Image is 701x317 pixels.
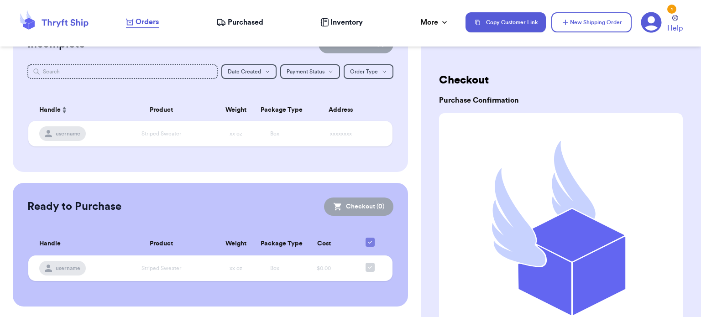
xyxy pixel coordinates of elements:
th: Weight [216,232,256,255]
a: Orders [126,16,159,28]
a: Help [667,15,683,34]
span: Purchased [228,17,263,28]
span: Date Created [228,69,261,74]
span: Order Type [350,69,378,74]
span: $0.00 [317,265,331,271]
a: Purchased [216,17,263,28]
button: Copy Customer Link [466,12,546,32]
th: Package Type [255,99,294,121]
button: Checkout (0) [324,197,393,216]
th: Package Type [255,232,294,255]
th: Product [106,99,216,121]
span: Box [270,131,279,136]
span: xx oz [230,131,242,136]
button: Date Created [221,64,277,79]
span: Striped Sweater [141,131,181,136]
th: Cost [294,232,353,255]
span: Handle [39,239,61,249]
h2: Checkout [439,73,683,88]
button: New Shipping Order [551,12,632,32]
th: Address [294,99,392,121]
span: xxxxxxxx [330,131,352,136]
span: Payment Status [287,69,324,74]
div: 1 [667,5,676,14]
th: Weight [216,99,256,121]
button: Payment Status [280,64,340,79]
span: Striped Sweater [141,265,181,271]
span: username [56,130,80,137]
h3: Purchase Confirmation [439,95,683,106]
input: Search [27,64,218,79]
h2: Ready to Purchase [27,199,121,214]
span: Help [667,23,683,34]
span: username [56,265,80,272]
span: Box [270,265,279,271]
span: xx oz [230,265,242,271]
div: More [420,17,449,28]
span: Inventory [330,17,363,28]
button: Order Type [344,64,393,79]
button: Sort ascending [61,104,68,115]
a: Inventory [320,17,363,28]
th: Product [106,232,216,255]
span: Handle [39,105,61,115]
span: Orders [136,16,159,27]
a: 1 [641,12,662,33]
